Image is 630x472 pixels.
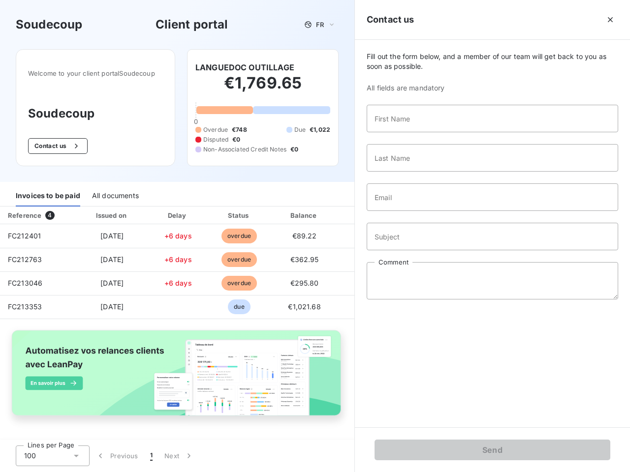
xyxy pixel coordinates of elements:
[228,299,250,314] span: due
[164,255,192,264] span: +6 days
[8,211,41,219] div: Reference
[292,232,317,240] span: €89.22
[8,302,42,311] span: FC213353
[158,445,200,466] button: Next
[273,210,337,220] div: Balance
[156,16,228,33] h3: Client portal
[144,445,158,466] button: 1
[28,138,88,154] button: Contact us
[367,13,414,27] h5: Contact us
[100,302,124,311] span: [DATE]
[316,21,324,29] span: FR
[375,440,610,460] button: Send
[100,232,124,240] span: [DATE]
[290,145,298,154] span: €0
[367,105,618,132] input: placeholder
[232,125,247,134] span: €748
[195,61,294,73] h6: LANGUEDOC OUTILLAGE
[367,223,618,250] input: placeholder
[367,52,618,71] span: Fill out the form below, and a member of our team will get back to you as soon as possible.
[8,255,42,264] span: FC212763
[367,83,618,93] span: All fields are mandatory
[78,210,146,220] div: Issued on
[221,252,257,267] span: overdue
[164,232,192,240] span: +6 days
[100,279,124,287] span: [DATE]
[24,451,36,461] span: 100
[367,144,618,172] input: placeholder
[150,451,153,461] span: 1
[4,325,350,430] img: banner
[221,229,257,243] span: overdue
[194,118,198,125] span: 0
[203,125,228,134] span: Overdue
[92,186,139,206] div: All documents
[8,279,42,287] span: FC213046
[288,302,320,311] span: €1,021.68
[16,186,80,206] div: Invoices to be paid
[232,135,240,144] span: €0
[28,105,163,122] h3: Soudecoup
[195,73,330,103] h2: €1,769.65
[8,232,41,240] span: FC212401
[210,210,269,220] div: Status
[16,16,82,33] h3: Soudecoup
[290,279,319,287] span: €295.80
[100,255,124,264] span: [DATE]
[28,69,163,77] span: Welcome to your client portal Soudecoup
[341,210,390,220] div: PDF
[164,279,192,287] span: +6 days
[310,125,330,134] span: €1,022
[294,125,306,134] span: Due
[150,210,206,220] div: Delay
[203,145,286,154] span: Non-Associated Credit Notes
[290,255,319,264] span: €362.95
[45,211,54,220] span: 4
[221,276,257,291] span: overdue
[90,445,144,466] button: Previous
[203,135,228,144] span: Disputed
[367,183,618,211] input: placeholder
